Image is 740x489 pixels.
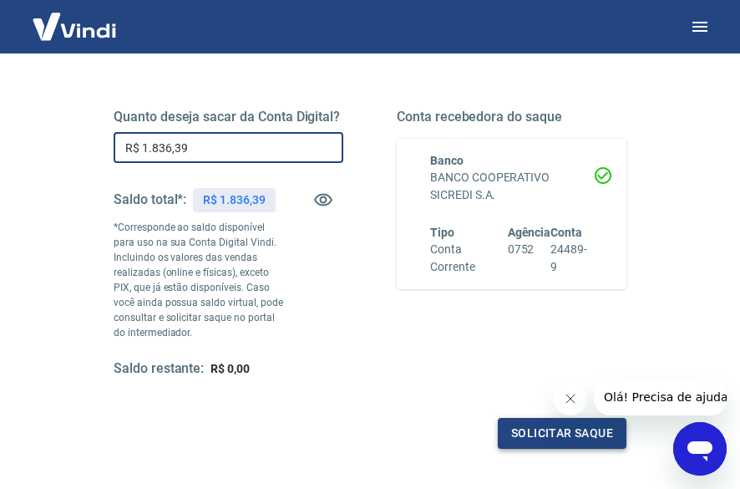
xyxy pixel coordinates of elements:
[114,360,204,378] h5: Saldo restante:
[508,241,551,258] h6: 0752
[430,169,593,204] h6: BANCO COOPERATIVO SICREDI S.A.
[508,226,551,239] span: Agência
[114,191,186,208] h5: Saldo total*:
[498,418,626,449] button: Solicitar saque
[20,1,129,52] img: Vindi
[673,422,727,476] iframe: Botão para abrir a janela de mensagens
[397,109,626,125] h5: Conta recebedora do saque
[430,154,464,167] span: Banco
[554,382,587,415] iframe: Fechar mensagem
[114,109,343,125] h5: Quanto deseja sacar da Conta Digital?
[430,241,508,276] h6: Conta Corrente
[550,241,593,276] h6: 24489-9
[594,379,727,415] iframe: Mensagem da empresa
[550,226,582,239] span: Conta
[210,362,250,375] span: R$ 0,00
[203,191,265,209] p: R$ 1.836,39
[430,226,454,239] span: Tipo
[10,12,140,25] span: Olá! Precisa de ajuda?
[114,220,286,340] p: *Corresponde ao saldo disponível para uso na sua Conta Digital Vindi. Incluindo os valores das ve...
